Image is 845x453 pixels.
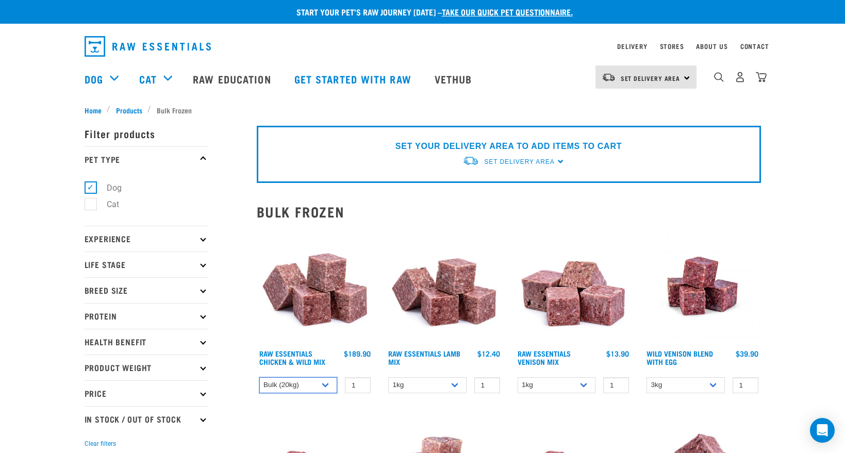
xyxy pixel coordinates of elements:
[733,377,758,393] input: 1
[85,380,208,406] p: Price
[602,73,616,82] img: van-moving.png
[388,351,460,363] a: Raw Essentials Lamb Mix
[660,44,684,48] a: Stores
[85,121,208,146] p: Filter products
[76,32,769,61] nav: dropdown navigation
[85,355,208,380] p: Product Weight
[603,377,629,393] input: 1
[484,158,554,165] span: Set Delivery Area
[462,156,479,166] img: van-moving.png
[515,228,632,345] img: 1113 RE Venison Mix 01
[756,72,767,82] img: home-icon@2x.png
[474,377,500,393] input: 1
[395,140,622,153] p: SET YOUR DELIVERY AREA TO ADD ITEMS TO CART
[736,349,758,358] div: $39.90
[518,351,571,363] a: Raw Essentials Venison Mix
[139,71,157,87] a: Cat
[257,228,374,345] img: Pile Of Cubed Chicken Wild Meat Mix
[85,36,211,57] img: Raw Essentials Logo
[424,58,485,99] a: Vethub
[90,198,123,211] label: Cat
[621,76,681,80] span: Set Delivery Area
[284,58,424,99] a: Get started with Raw
[735,72,745,82] img: user.png
[85,439,116,448] button: Clear filters
[810,418,835,443] div: Open Intercom Messenger
[386,228,503,345] img: ?1041 RE Lamb Mix 01
[183,58,284,99] a: Raw Education
[477,349,500,358] div: $12.40
[714,72,724,82] img: home-icon-1@2x.png
[644,228,761,345] img: Venison Egg 1616
[606,349,629,358] div: $13.90
[85,105,107,115] a: Home
[344,349,371,358] div: $189.90
[85,105,761,115] nav: breadcrumbs
[85,146,208,172] p: Pet Type
[345,377,371,393] input: 1
[696,44,727,48] a: About Us
[85,71,103,87] a: Dog
[85,406,208,432] p: In Stock / Out Of Stock
[85,251,208,277] p: Life Stage
[617,44,647,48] a: Delivery
[647,351,713,363] a: Wild Venison Blend with Egg
[116,105,142,115] span: Products
[85,226,208,251] p: Experience
[110,105,147,115] a: Products
[85,303,208,329] p: Protein
[257,204,761,220] h2: Bulk Frozen
[90,181,126,194] label: Dog
[85,277,208,303] p: Breed Size
[85,329,208,355] p: Health Benefit
[442,9,573,14] a: take our quick pet questionnaire.
[259,351,325,363] a: Raw Essentials Chicken & Wild Mix
[740,44,769,48] a: Contact
[85,105,102,115] span: Home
